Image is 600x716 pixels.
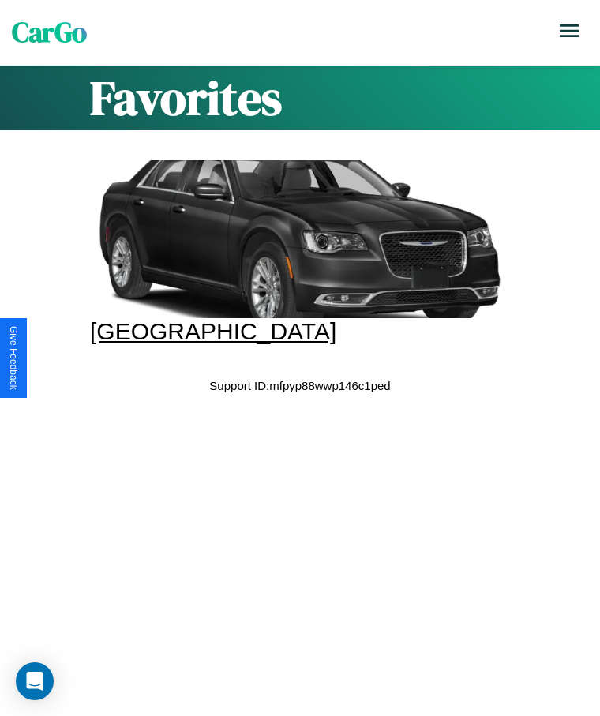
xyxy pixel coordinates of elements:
[209,375,390,396] p: Support ID: mfpyp88wwp146c1ped
[8,326,19,390] div: Give Feedback
[90,66,510,130] h1: Favorites
[90,318,510,345] div: [GEOGRAPHIC_DATA]
[16,662,54,700] div: Open Intercom Messenger
[12,13,87,51] span: CarGo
